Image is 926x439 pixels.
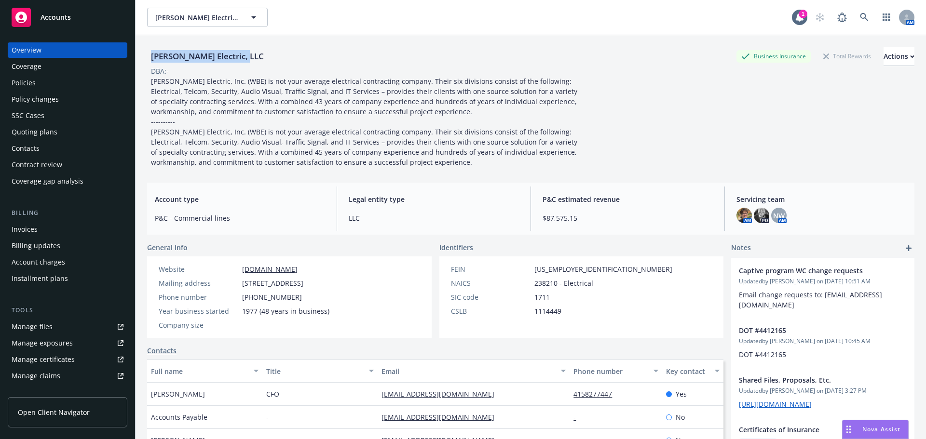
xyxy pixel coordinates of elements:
img: photo [754,208,769,223]
div: DBA: - [151,66,169,76]
span: 1114449 [534,306,561,316]
button: Phone number [570,359,662,383]
div: Billing [8,208,127,218]
a: Policy changes [8,92,127,107]
div: SIC code [451,292,531,302]
span: Yes [676,389,687,399]
div: Policy changes [12,92,59,107]
div: Manage claims [12,368,60,384]
span: [STREET_ADDRESS] [242,278,303,288]
div: Coverage gap analysis [12,173,83,189]
a: 4158277447 [573,389,620,399]
span: Open Client Navigator [18,407,90,417]
a: add [903,242,914,254]
span: Email change requests to: [EMAIL_ADDRESS][DOMAIN_NAME] [739,290,882,309]
a: - [573,412,584,422]
button: Key contact [662,359,723,383]
button: Full name [147,359,262,383]
span: [PERSON_NAME] Electric, LLC [155,13,239,23]
a: Contract review [8,157,127,173]
div: FEIN [451,264,531,274]
div: Manage certificates [12,352,75,367]
span: P&C estimated revenue [543,194,713,204]
span: [PHONE_NUMBER] [242,292,302,302]
a: [DOMAIN_NAME] [242,265,298,274]
div: Overview [12,42,41,58]
span: General info [147,242,188,253]
a: [URL][DOMAIN_NAME] [739,399,812,409]
div: Manage BORs [12,385,57,400]
span: Servicing team [736,194,907,204]
a: Manage exposures [8,335,127,351]
button: Title [262,359,378,383]
div: Installment plans [12,271,68,286]
button: Nova Assist [842,420,909,439]
div: Company size [159,320,238,330]
a: Coverage [8,59,127,74]
div: Email [381,366,555,376]
span: DOT #4412165 [739,325,882,335]
div: Invoices [12,222,38,237]
a: Coverage gap analysis [8,173,127,189]
a: [EMAIL_ADDRESS][DOMAIN_NAME] [381,389,502,399]
div: SSC Cases [12,108,44,123]
span: [US_EMPLOYER_IDENTIFICATION_NUMBER] [534,264,672,274]
button: Email [378,359,570,383]
span: - [242,320,245,330]
div: Tools [8,306,127,315]
a: SSC Cases [8,108,127,123]
span: 1711 [534,292,550,302]
div: Title [266,366,363,376]
span: No [676,412,685,422]
div: Website [159,264,238,274]
div: CSLB [451,306,531,316]
span: Updated by [PERSON_NAME] on [DATE] 3:27 PM [739,386,907,395]
a: Overview [8,42,127,58]
button: [PERSON_NAME] Electric, LLC [147,8,268,27]
div: Manage exposures [12,335,73,351]
span: 238210 - Electrical [534,278,593,288]
div: Business Insurance [736,50,811,62]
div: DOT #4412165Updatedby [PERSON_NAME] on [DATE] 10:45 AMDOT #4412165 [731,318,914,367]
span: Captive program WC change requests [739,266,882,276]
a: Manage certificates [8,352,127,367]
span: Nova Assist [862,425,900,433]
a: Quoting plans [8,124,127,140]
div: Drag to move [843,420,855,439]
div: Coverage [12,59,41,74]
div: 1 [799,10,807,18]
div: Contacts [12,141,40,156]
span: [PERSON_NAME] Electric, Inc. (WBE) is not your average electrical contracting company. Their six ... [151,77,579,167]
span: [PERSON_NAME] [151,389,205,399]
span: CFO [266,389,279,399]
a: Manage BORs [8,385,127,400]
span: LLC [349,213,519,223]
a: Switch app [877,8,896,27]
div: Captive program WC change requestsUpdatedby [PERSON_NAME] on [DATE] 10:51 AMEmail change requests... [731,258,914,318]
span: Updated by [PERSON_NAME] on [DATE] 10:51 AM [739,277,907,286]
div: Mailing address [159,278,238,288]
span: Notes [731,242,751,254]
a: Manage claims [8,368,127,384]
span: Certificates of Insurance [739,425,882,435]
div: Phone number [159,292,238,302]
span: - [266,412,269,422]
a: Installment plans [8,271,127,286]
img: photo [736,208,752,223]
div: Quoting plans [12,124,57,140]
div: Manage files [12,319,53,334]
span: NW [773,211,785,221]
span: Updated by [PERSON_NAME] on [DATE] 10:45 AM [739,337,907,346]
a: Contacts [147,346,177,356]
span: Shared Files, Proposals, Etc. [739,375,882,385]
div: Key contact [666,366,709,376]
a: Contacts [8,141,127,156]
span: Identifiers [439,242,473,253]
span: P&C - Commercial lines [155,213,325,223]
span: 1977 (48 years in business) [242,306,329,316]
button: Actions [884,47,914,66]
a: Report a Bug [832,8,852,27]
div: NAICS [451,278,531,288]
